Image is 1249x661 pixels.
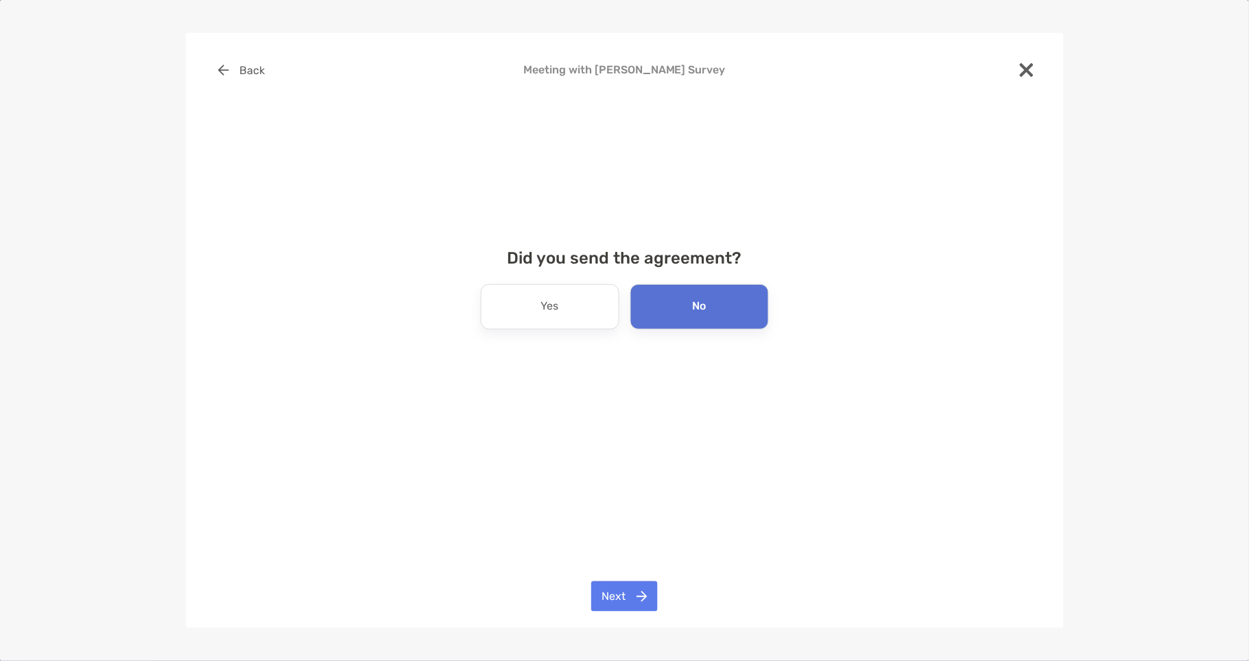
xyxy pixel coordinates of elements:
img: button icon [218,65,229,76]
button: Next [591,581,658,612]
p: No [693,296,706,318]
img: close modal [1020,63,1034,77]
h4: Meeting with [PERSON_NAME] Survey [208,63,1042,76]
img: button icon [637,591,647,602]
p: Yes [541,296,559,318]
button: Back [208,55,276,85]
h4: Did you send the agreement? [208,248,1042,268]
